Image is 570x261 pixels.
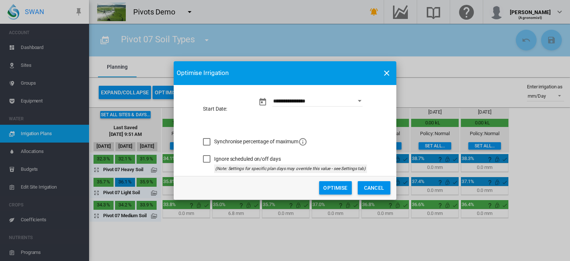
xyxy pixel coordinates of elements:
[214,156,281,163] div: Ignore scheduled on/off days
[353,94,366,108] button: Open calendar
[214,138,307,144] span: Synchronise percentage of maximum
[214,164,367,173] div: (Note: Settings for specific plan days may override this value - see Settings tab)
[358,181,390,195] button: Cancel
[379,66,394,81] button: icon-close
[319,181,352,195] button: Optimise
[298,137,307,146] md-icon: icon-information-outline
[203,155,281,163] md-checkbox: Ignore scheduled on/off days
[174,61,396,200] md-dialog: Start Date: ...
[203,105,252,113] label: Start Date:
[382,69,391,78] md-icon: icon-close
[177,69,229,78] span: Optimise Irrigation
[255,95,270,110] button: md-calendar
[203,137,307,146] md-checkbox: Synchronise percentage of maximum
